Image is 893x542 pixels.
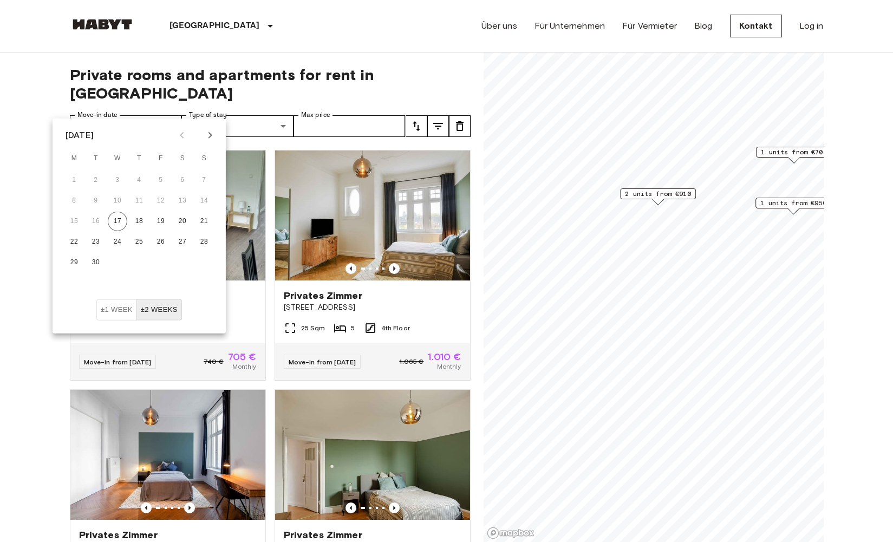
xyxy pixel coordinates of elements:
[151,232,171,252] button: 26
[381,323,410,333] span: 4th Floor
[86,148,106,169] span: Tuesday
[428,352,461,362] span: 1.010 €
[201,126,219,145] button: Next month
[284,302,461,313] span: [STREET_ADDRESS]
[108,212,127,231] button: 17
[173,232,192,252] button: 27
[232,362,256,371] span: Monthly
[449,115,471,137] button: tune
[346,263,356,274] button: Previous image
[184,502,195,513] button: Previous image
[535,19,605,32] a: Für Unternehmen
[194,232,214,252] button: 28
[204,357,224,367] span: 740 €
[173,148,192,169] span: Saturday
[64,253,84,272] button: 29
[96,299,137,321] button: ±1 week
[301,323,325,333] span: 25 Sqm
[694,19,713,32] a: Blog
[799,19,824,32] a: Log in
[487,527,535,539] a: Mapbox logo
[66,129,94,142] div: [DATE]
[389,502,400,513] button: Previous image
[756,147,832,164] div: Map marker
[77,110,118,120] label: Move-in date
[64,148,84,169] span: Monday
[70,66,471,102] span: Private rooms and apartments for rent in [GEOGRAPHIC_DATA]
[136,299,182,321] button: ±2 weeks
[275,150,471,381] a: Marketing picture of unit DE-03-001-002-01HFPrevious imagePrevious imagePrivates Zimmer[STREET_AD...
[399,357,423,367] span: 1.065 €
[70,390,265,520] img: Marketing picture of unit DE-03-003-001-04HF
[760,198,826,208] span: 1 units from €950
[301,110,330,120] label: Max price
[275,390,470,520] img: Marketing picture of unit DE-03-001-003-04HF
[289,358,356,366] span: Move-in from [DATE]
[173,212,192,231] button: 20
[108,148,127,169] span: Wednesday
[625,189,691,199] span: 2 units from €910
[351,323,355,333] span: 5
[346,502,356,513] button: Previous image
[151,212,171,231] button: 19
[194,148,214,169] span: Sunday
[622,19,677,32] a: Für Vermieter
[129,232,149,252] button: 25
[129,212,149,231] button: 18
[189,110,227,120] label: Type of stay
[84,358,152,366] span: Move-in from [DATE]
[284,289,362,302] span: Privates Zimmer
[228,352,257,362] span: 705 €
[406,115,427,137] button: tune
[761,147,827,157] span: 1 units from €705
[437,362,461,371] span: Monthly
[108,232,127,252] button: 24
[194,212,214,231] button: 21
[284,528,362,541] span: Privates Zimmer
[151,148,171,169] span: Friday
[141,502,152,513] button: Previous image
[755,198,831,214] div: Map marker
[96,299,182,321] div: Move In Flexibility
[730,15,782,37] a: Kontakt
[79,528,158,541] span: Privates Zimmer
[170,19,260,32] p: [GEOGRAPHIC_DATA]
[620,188,696,205] div: Map marker
[86,232,106,252] button: 23
[481,19,517,32] a: Über uns
[86,253,106,272] button: 30
[389,263,400,274] button: Previous image
[427,115,449,137] button: tune
[70,19,135,30] img: Habyt
[64,232,84,252] button: 22
[275,151,470,280] img: Marketing picture of unit DE-03-001-002-01HF
[129,148,149,169] span: Thursday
